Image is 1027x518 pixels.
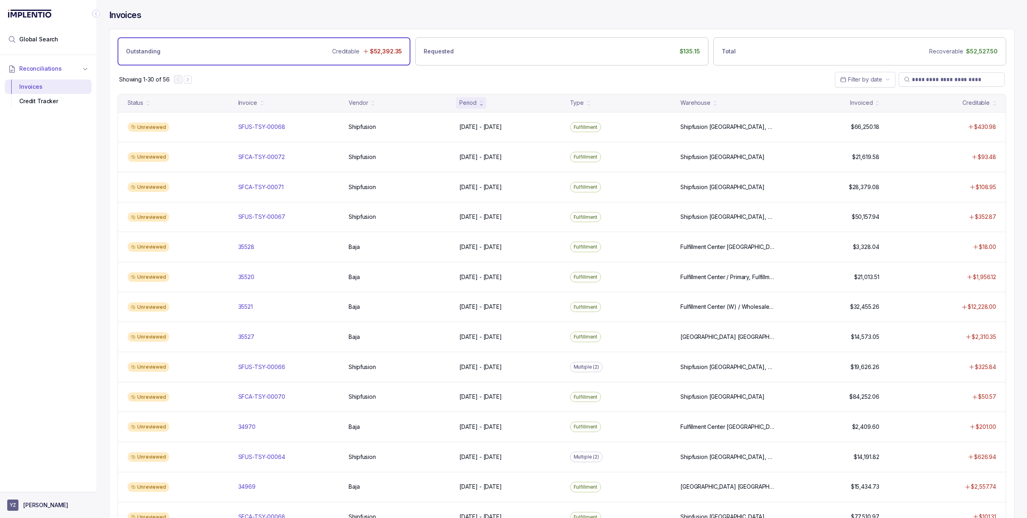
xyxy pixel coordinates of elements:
[238,243,254,251] p: 35528
[128,242,169,252] div: Unreviewed
[962,99,990,107] div: Creditable
[851,483,879,491] p: $15,434.73
[574,453,599,461] p: Multiple (2)
[848,76,882,83] span: Filter by date
[851,123,879,131] p: $66,250.18
[852,213,879,221] p: $50,157.94
[849,183,879,191] p: $28,379.08
[238,123,285,131] p: SFUS-TSY-00068
[973,273,996,281] p: $1,956.12
[370,47,402,55] p: $52,392.35
[238,213,285,221] p: SFUS-TSY-00067
[128,182,169,192] div: Unreviewed
[238,363,285,371] p: SFUS-TSY-00066
[424,47,454,55] p: Requested
[109,10,141,21] h4: Invoices
[5,78,91,110] div: Reconciliations
[459,99,477,107] div: Period
[976,183,996,191] p: $108.95
[459,363,502,371] p: [DATE] - [DATE]
[975,213,996,221] p: $352.87
[459,333,502,341] p: [DATE] - [DATE]
[459,213,502,221] p: [DATE] - [DATE]
[128,272,169,282] div: Unreviewed
[680,453,775,461] p: Shipfusion [GEOGRAPHIC_DATA], Shipfusion [GEOGRAPHIC_DATA]
[11,94,85,108] div: Credit Tracker
[238,393,285,401] p: SFCA-TSY-00070
[238,153,285,161] p: SFCA-TSY-00072
[680,47,700,55] p: $135.15
[238,273,254,281] p: 35520
[972,333,996,341] p: $2,310.35
[459,123,502,131] p: [DATE] - [DATE]
[349,273,359,281] p: Baja
[238,303,253,311] p: 35521
[976,423,996,431] p: $201.00
[929,47,963,55] p: Recoverable
[979,243,996,251] p: $18.00
[23,501,68,509] p: [PERSON_NAME]
[7,500,18,511] span: User initials
[349,243,359,251] p: Baja
[574,183,598,191] p: Fulfillment
[459,423,502,431] p: [DATE] - [DATE]
[349,183,376,191] p: Shipfusion
[7,500,89,511] button: User initials[PERSON_NAME]
[119,75,169,84] p: Showing 1-30 of 56
[574,243,598,251] p: Fulfillment
[852,423,879,431] p: $2,409.60
[851,333,879,341] p: $14,573.05
[459,273,502,281] p: [DATE] - [DATE]
[680,183,765,191] p: Shipfusion [GEOGRAPHIC_DATA]
[459,303,502,311] p: [DATE] - [DATE]
[680,483,775,491] p: [GEOGRAPHIC_DATA] [GEOGRAPHIC_DATA] / [US_STATE]
[971,483,996,491] p: $2,557.74
[128,452,169,462] div: Unreviewed
[835,72,895,87] button: Date Range Picker
[574,153,598,161] p: Fulfillment
[238,183,284,191] p: SFCA-TSY-00071
[5,60,91,77] button: Reconciliations
[854,273,879,281] p: $21,013.51
[574,393,598,401] p: Fulfillment
[349,363,376,371] p: Shipfusion
[840,75,882,84] search: Date Range Picker
[854,453,879,461] p: $14,191.82
[128,332,169,342] div: Unreviewed
[349,393,376,401] p: Shipfusion
[459,483,502,491] p: [DATE] - [DATE]
[349,333,359,341] p: Baja
[349,453,376,461] p: Shipfusion
[349,213,376,221] p: Shipfusion
[349,483,359,491] p: Baja
[459,243,502,251] p: [DATE] - [DATE]
[574,423,598,431] p: Fulfillment
[349,99,368,107] div: Vendor
[349,123,376,131] p: Shipfusion
[680,243,775,251] p: Fulfillment Center [GEOGRAPHIC_DATA] / [US_STATE], [US_STATE]-Wholesale / [US_STATE]-Wholesale
[680,423,775,431] p: Fulfillment Center [GEOGRAPHIC_DATA] / [US_STATE], [US_STATE]-Wholesale / [US_STATE]-Wholesale
[849,393,879,401] p: $84,252.06
[974,453,996,461] p: $626.94
[680,153,765,161] p: Shipfusion [GEOGRAPHIC_DATA]
[680,393,765,401] p: Shipfusion [GEOGRAPHIC_DATA]
[850,363,879,371] p: $19,626.26
[574,303,598,311] p: Fulfillment
[574,333,598,341] p: Fulfillment
[19,65,62,73] span: Reconciliations
[184,75,192,84] button: Next Page
[570,99,584,107] div: Type
[128,392,169,402] div: Unreviewed
[968,303,996,311] p: $12,228.00
[975,363,996,371] p: $325.84
[850,303,879,311] p: $32,455.26
[238,483,256,491] p: 34969
[459,453,502,461] p: [DATE] - [DATE]
[128,482,169,492] div: Unreviewed
[966,47,998,55] p: $52,527.50
[126,47,160,55] p: Outstanding
[974,123,996,131] p: $430.98
[680,213,775,221] p: Shipfusion [GEOGRAPHIC_DATA], Shipfusion [GEOGRAPHIC_DATA]
[680,363,775,371] p: Shipfusion [GEOGRAPHIC_DATA], Shipfusion [GEOGRAPHIC_DATA]
[128,422,169,432] div: Unreviewed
